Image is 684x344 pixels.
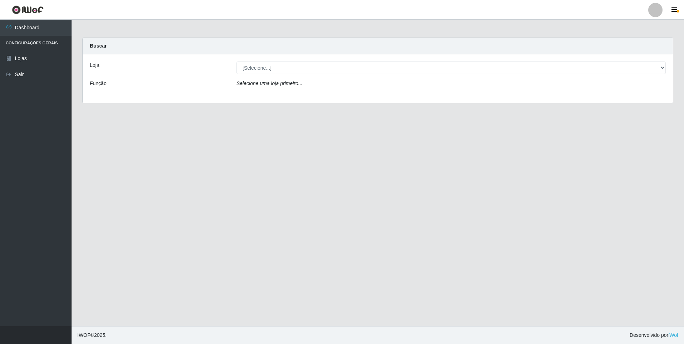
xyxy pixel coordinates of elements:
span: Desenvolvido por [630,331,678,339]
i: Selecione uma loja primeiro... [236,80,302,86]
span: IWOF [77,332,91,338]
a: iWof [668,332,678,338]
label: Função [90,80,107,87]
strong: Buscar [90,43,107,49]
label: Loja [90,62,99,69]
img: CoreUI Logo [12,5,44,14]
span: © 2025 . [77,331,107,339]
